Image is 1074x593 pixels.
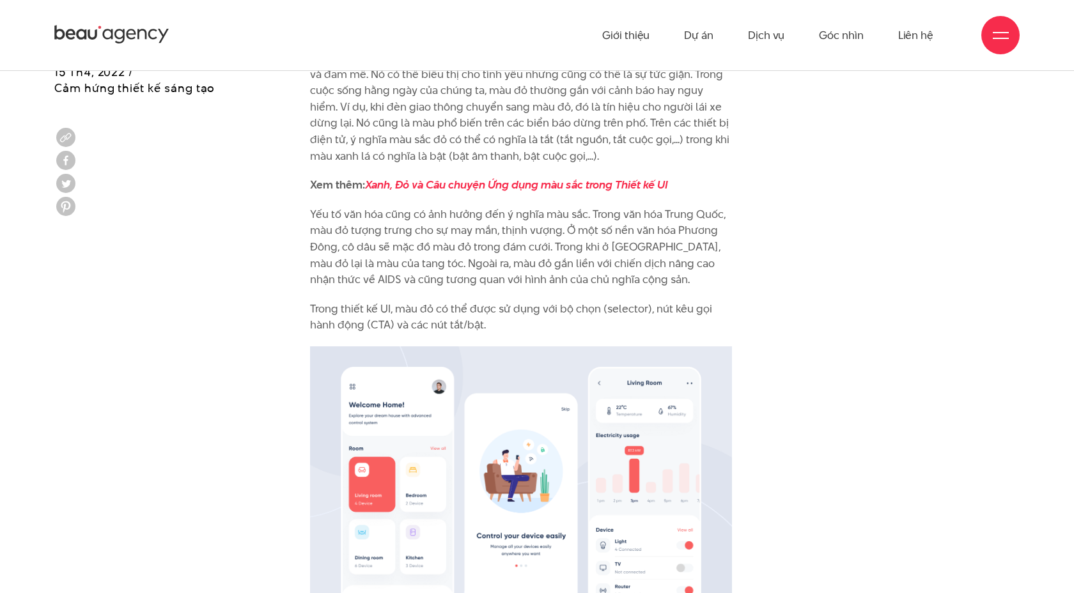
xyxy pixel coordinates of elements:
span: 15 Th4, 2022 / Cảm hứng thiết kế sáng tạo [54,64,215,96]
a: Xanh, Đỏ và Câu chuyện Ứng dụng màu sắc trong Thiết kế UI [365,177,668,192]
p: Yếu tố văn hóa cũng có ảnh hưởng đến ý nghĩa màu sắc. Trong văn hóa Trung Quốc, màu đỏ tượng trưn... [310,206,732,288]
p: Màu đỏ là một trong nhóm ba màu cơ bản. Màu đỏ tượng trưng cho lửa, nhiệt lượng và đam mê. Nó có ... [310,50,732,164]
p: Trong thiết kế UI, màu đỏ có thể được sử dụng với bộ chọn (selector), nút kêu gọi hành động (CTA)... [310,301,732,334]
strong: Xem thêm: [310,177,668,192]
